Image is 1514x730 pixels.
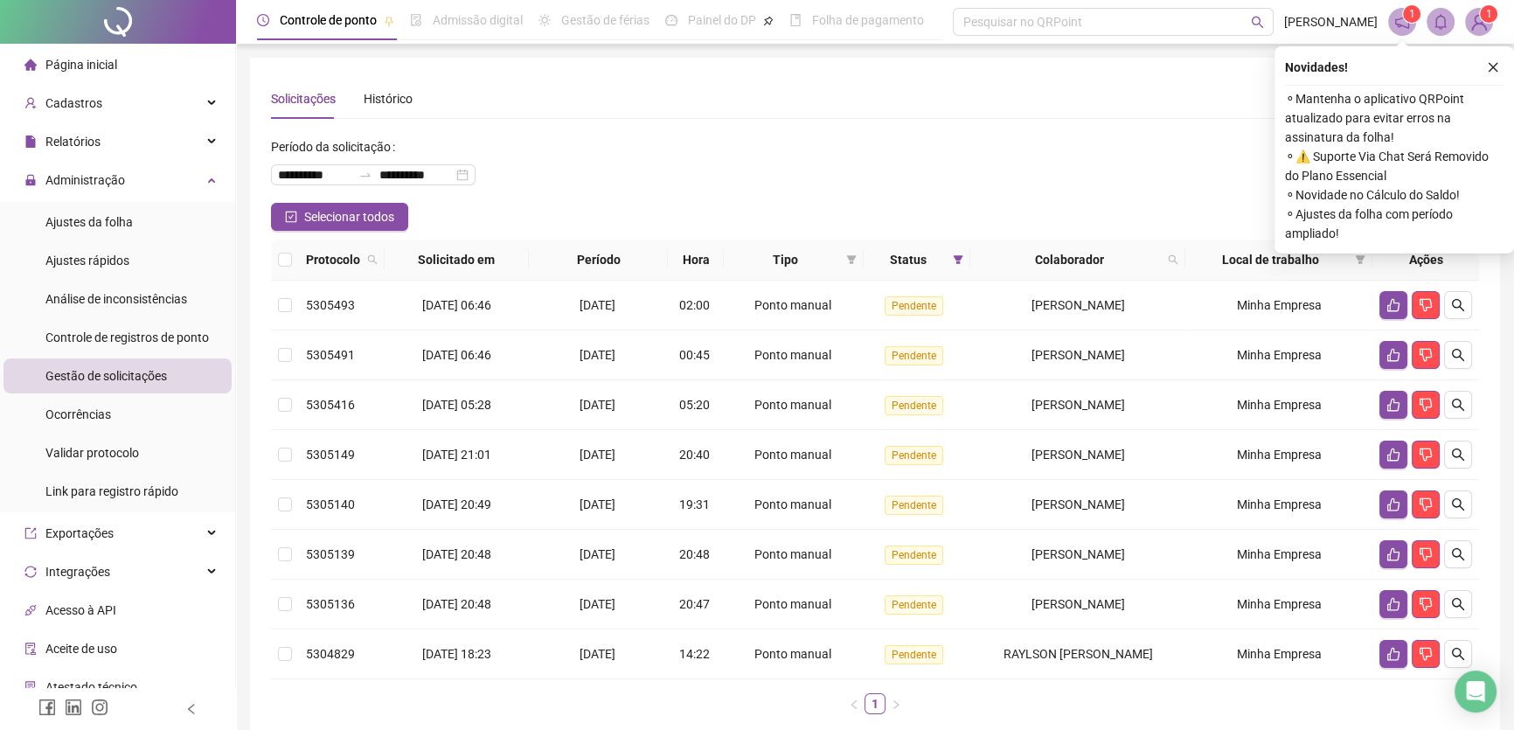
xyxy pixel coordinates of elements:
[45,565,110,579] span: Integrações
[1185,380,1372,430] td: Minha Empresa
[422,448,491,462] span: [DATE] 21:01
[754,597,831,611] span: Ponto manual
[1409,8,1415,20] span: 1
[580,298,615,312] span: [DATE]
[885,396,943,415] span: Pendente
[679,298,710,312] span: 02:00
[1031,398,1125,412] span: [PERSON_NAME]
[1031,348,1125,362] span: [PERSON_NAME]
[24,174,37,186] span: lock
[185,703,198,715] span: left
[679,348,710,362] span: 00:45
[1386,497,1400,511] span: like
[885,446,943,465] span: Pendente
[364,247,381,273] span: search
[843,247,860,273] span: filter
[1185,430,1372,480] td: Minha Empresa
[977,250,1161,269] span: Colaborador
[849,699,859,710] span: left
[422,497,491,511] span: [DATE] 20:49
[754,547,831,561] span: Ponto manual
[1185,530,1372,580] td: Minha Empresa
[1419,348,1433,362] span: dislike
[754,398,831,412] span: Ponto manual
[38,699,56,716] span: facebook
[1185,480,1372,530] td: Minha Empresa
[422,398,491,412] span: [DATE] 05:28
[754,348,831,362] span: Ponto manual
[422,298,491,312] span: [DATE] 06:46
[1285,185,1504,205] span: ⚬ Novidade no Cálculo do Saldo!
[812,13,924,27] span: Folha de pagamento
[1451,298,1465,312] span: search
[45,135,101,149] span: Relatórios
[45,642,117,656] span: Aceite de uso
[271,133,402,161] label: Período da solicitação
[45,58,117,72] span: Página inicial
[45,254,129,268] span: Ajustes rápidos
[754,647,831,661] span: Ponto manual
[1386,647,1400,661] span: like
[1419,547,1433,561] span: dislike
[306,547,355,561] span: 5305139
[306,348,355,362] span: 5305491
[24,527,37,539] span: export
[1031,298,1125,312] span: [PERSON_NAME]
[846,254,857,265] span: filter
[364,89,413,108] div: Histórico
[1419,298,1433,312] span: dislike
[24,136,37,148] span: file
[679,547,710,561] span: 20:48
[45,215,133,229] span: Ajustes da folha
[24,97,37,109] span: user-add
[1284,12,1378,31] span: [PERSON_NAME]
[271,203,408,231] button: Selecionar todos
[1487,61,1499,73] span: close
[679,497,710,511] span: 19:31
[45,407,111,421] span: Ocorrências
[306,298,355,312] span: 5305493
[668,240,724,281] th: Hora
[24,566,37,578] span: sync
[731,250,839,269] span: Tipo
[91,699,108,716] span: instagram
[885,693,906,714] li: Próxima página
[306,647,355,661] span: 5304829
[1466,9,1492,35] img: 58223
[665,14,677,26] span: dashboard
[410,14,422,26] span: file-done
[679,647,710,661] span: 14:22
[1386,398,1400,412] span: like
[1285,89,1504,147] span: ⚬ Mantenha o aplicativo QRPoint atualizado para evitar erros na assinatura da folha!
[45,446,139,460] span: Validar protocolo
[754,448,831,462] span: Ponto manual
[1031,547,1125,561] span: [PERSON_NAME]
[1451,348,1465,362] span: search
[885,645,943,664] span: Pendente
[1451,497,1465,511] span: search
[306,497,355,511] span: 5305140
[1379,250,1472,269] div: Ações
[24,59,37,71] span: home
[422,547,491,561] span: [DATE] 20:48
[1451,597,1465,611] span: search
[45,96,102,110] span: Cadastros
[257,14,269,26] span: clock-circle
[1192,250,1348,269] span: Local de trabalho
[45,680,137,694] span: Atestado técnico
[45,330,209,344] span: Controle de registros de ponto
[529,240,669,281] th: Período
[885,546,943,565] span: Pendente
[422,348,491,362] span: [DATE] 06:46
[1164,247,1182,273] span: search
[561,13,649,27] span: Gestão de férias
[1419,597,1433,611] span: dislike
[1285,147,1504,185] span: ⚬ ⚠️ Suporte Via Chat Será Removido do Plano Essencial
[789,14,802,26] span: book
[1419,448,1433,462] span: dislike
[679,448,710,462] span: 20:40
[306,250,360,269] span: Protocolo
[1386,298,1400,312] span: like
[885,595,943,615] span: Pendente
[45,173,125,187] span: Administração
